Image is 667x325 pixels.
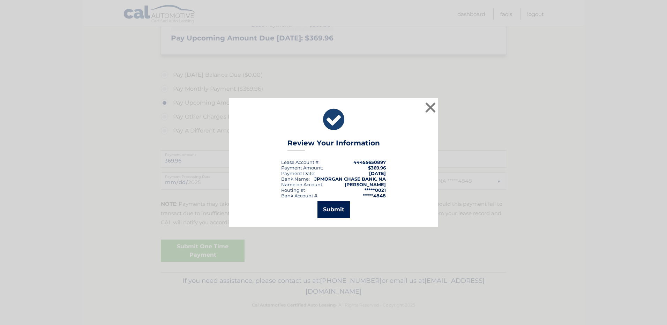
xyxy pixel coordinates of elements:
button: × [424,100,437,114]
div: Lease Account #: [281,159,320,165]
div: Bank Name: [281,176,310,182]
strong: JPMORGAN CHASE BANK, NA [314,176,386,182]
div: Routing #: [281,187,305,193]
div: Name on Account: [281,182,323,187]
button: Submit [317,201,350,218]
h3: Review Your Information [287,139,380,151]
span: Payment Date [281,171,314,176]
strong: [PERSON_NAME] [345,182,386,187]
div: : [281,171,315,176]
div: Bank Account #: [281,193,318,198]
span: $369.96 [368,165,386,171]
strong: 44455650897 [353,159,386,165]
div: Payment Amount: [281,165,323,171]
span: [DATE] [369,171,386,176]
